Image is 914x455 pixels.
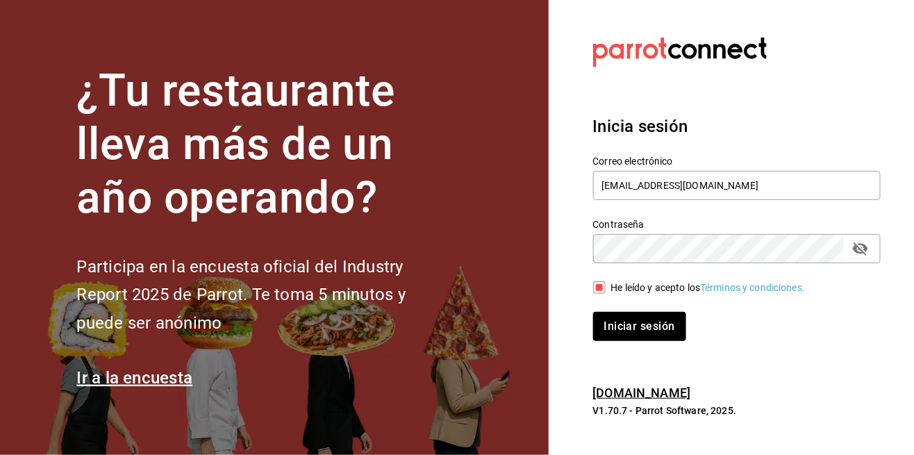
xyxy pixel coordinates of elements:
h1: ¿Tu restaurante lleva más de un año operando? [77,65,452,224]
h2: Participa en la encuesta oficial del Industry Report 2025 de Parrot. Te toma 5 minutos y puede se... [77,253,452,338]
input: Ingresa tu correo electrónico [593,171,881,200]
a: [DOMAIN_NAME] [593,386,691,400]
button: passwordField [849,237,872,260]
a: Ir a la encuesta [77,368,193,388]
div: He leído y acepto los [611,281,806,295]
p: V1.70.7 - Parrot Software, 2025. [593,404,881,417]
button: Iniciar sesión [593,312,686,341]
label: Correo electrónico [593,157,881,167]
h3: Inicia sesión [593,114,881,139]
a: Términos y condiciones. [700,282,805,293]
label: Contraseña [593,220,881,230]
